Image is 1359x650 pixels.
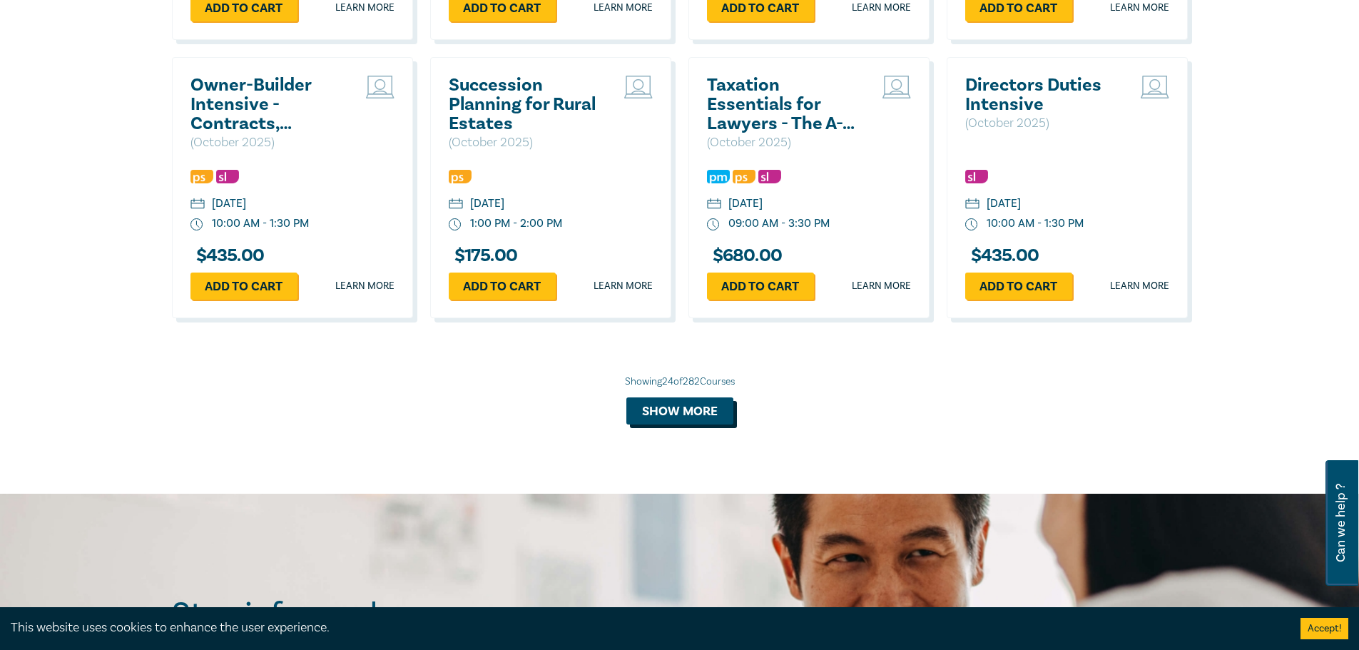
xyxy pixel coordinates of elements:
[965,246,1039,265] h3: $ 435.00
[987,195,1021,212] div: [DATE]
[594,1,653,15] a: Learn more
[626,397,733,425] button: Show more
[852,1,911,15] a: Learn more
[965,76,1119,114] a: Directors Duties Intensive
[470,215,562,232] div: 1:00 PM - 2:00 PM
[190,218,203,231] img: watch
[366,76,395,98] img: Live Stream
[965,198,979,211] img: calendar
[1301,618,1348,639] button: Accept cookies
[758,170,781,183] img: Substantive Law
[987,215,1084,232] div: 10:00 AM - 1:30 PM
[707,76,860,133] a: Taxation Essentials for Lawyers - The A-Z ([DATE])
[728,215,830,232] div: 09:00 AM - 3:30 PM
[707,218,720,231] img: watch
[707,170,730,183] img: Practice Management & Business Skills
[965,170,988,183] img: Substantive Law
[449,170,472,183] img: Professional Skills
[11,619,1279,637] div: This website uses cookies to enhance the user experience.
[335,1,395,15] a: Learn more
[1141,76,1169,98] img: Live Stream
[190,198,205,211] img: calendar
[852,279,911,293] a: Learn more
[882,76,911,98] img: Live Stream
[449,246,518,265] h3: $ 175.00
[335,279,395,293] a: Learn more
[190,170,213,183] img: Professional Skills
[707,133,860,152] p: ( October 2025 )
[707,273,814,300] a: Add to cart
[449,273,556,300] a: Add to cart
[594,279,653,293] a: Learn more
[624,76,653,98] img: Live Stream
[449,76,602,133] a: Succession Planning for Rural Estates
[190,133,344,152] p: ( October 2025 )
[449,198,463,211] img: calendar
[212,195,246,212] div: [DATE]
[733,170,755,183] img: Professional Skills
[1110,1,1169,15] a: Learn more
[965,273,1072,300] a: Add to cart
[172,596,509,633] h2: Stay informed.
[212,215,309,232] div: 10:00 AM - 1:30 PM
[470,195,504,212] div: [DATE]
[172,375,1188,389] div: Showing 24 of 282 Courses
[449,133,602,152] p: ( October 2025 )
[965,114,1119,133] p: ( October 2025 )
[965,218,978,231] img: watch
[449,218,462,231] img: watch
[707,198,721,211] img: calendar
[1110,279,1169,293] a: Learn more
[707,246,783,265] h3: $ 680.00
[190,246,265,265] h3: $ 435.00
[190,76,344,133] a: Owner-Builder Intensive - Contracts, Claims, and Compliance
[216,170,239,183] img: Substantive Law
[190,273,297,300] a: Add to cart
[1334,469,1348,577] span: Can we help ?
[728,195,763,212] div: [DATE]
